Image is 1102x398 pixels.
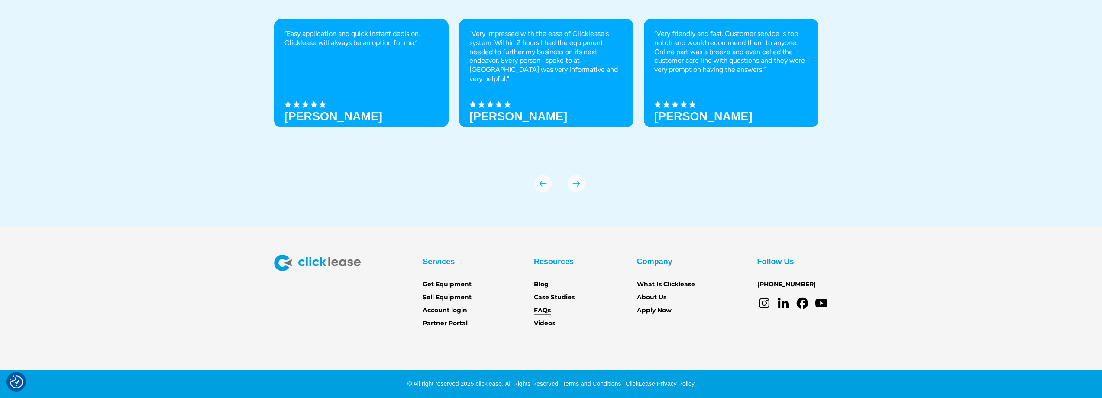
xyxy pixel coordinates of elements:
a: Get Equipment [423,280,472,289]
div: Follow Us [757,255,794,269]
img: Revisit consent button [10,375,23,388]
div: Resources [534,255,574,269]
button: Consent Preferences [10,375,23,388]
p: “Very friendly and fast. Customer service is top notch and would recommend them to anyone. Online... [654,29,808,74]
a: What Is Clicklease [637,280,695,289]
div: 2 of 8 [459,19,633,158]
div: Services [423,255,455,269]
a: Videos [534,319,555,328]
h3: [PERSON_NAME] [284,110,383,123]
img: Black star icon [689,101,696,108]
img: Black star icon [654,101,661,108]
img: Black star icon [478,101,485,108]
img: arrow Icon [568,175,585,192]
div: Company [637,255,672,269]
img: arrow Icon [534,175,552,192]
p: “Easy application and quick instant decision. Clicklease will always be an option for me.” [284,29,438,48]
a: About Us [637,293,666,302]
img: Black star icon [495,101,502,108]
a: Partner Portal [423,319,468,328]
div: carousel [274,19,828,192]
div: 1 of 8 [274,19,449,158]
img: Black star icon [310,101,317,108]
a: Terms and Conditions [560,380,621,387]
img: Black star icon [284,101,291,108]
img: Black star icon [319,101,326,108]
a: Account login [423,306,467,315]
img: Clicklease logo [274,255,361,271]
img: Black star icon [302,101,309,108]
div: next slide [568,175,585,192]
a: Case Studies [534,293,575,302]
img: Black star icon [663,101,670,108]
strong: [PERSON_NAME] [469,110,568,123]
img: Black star icon [293,101,300,108]
a: Blog [534,280,549,289]
a: Sell Equipment [423,293,472,302]
img: Black star icon [672,101,679,108]
div: 3 of 8 [644,19,818,158]
div: previous slide [534,175,552,192]
img: Black star icon [469,101,476,108]
a: [PHONE_NUMBER] [757,280,816,289]
a: Apply Now [637,306,672,315]
p: "Very impressed with the ease of Clicklease's system. Within 2 hours I had the equipment needed t... [469,29,623,84]
img: Black star icon [487,101,494,108]
a: ClickLease Privacy Policy [623,380,695,387]
a: FAQs [534,306,551,315]
img: Black star icon [680,101,687,108]
img: Black star icon [504,101,511,108]
div: © All right reserved 2025 clicklease. All Rights Reserved [407,379,558,388]
h3: [PERSON_NAME] [654,110,753,123]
